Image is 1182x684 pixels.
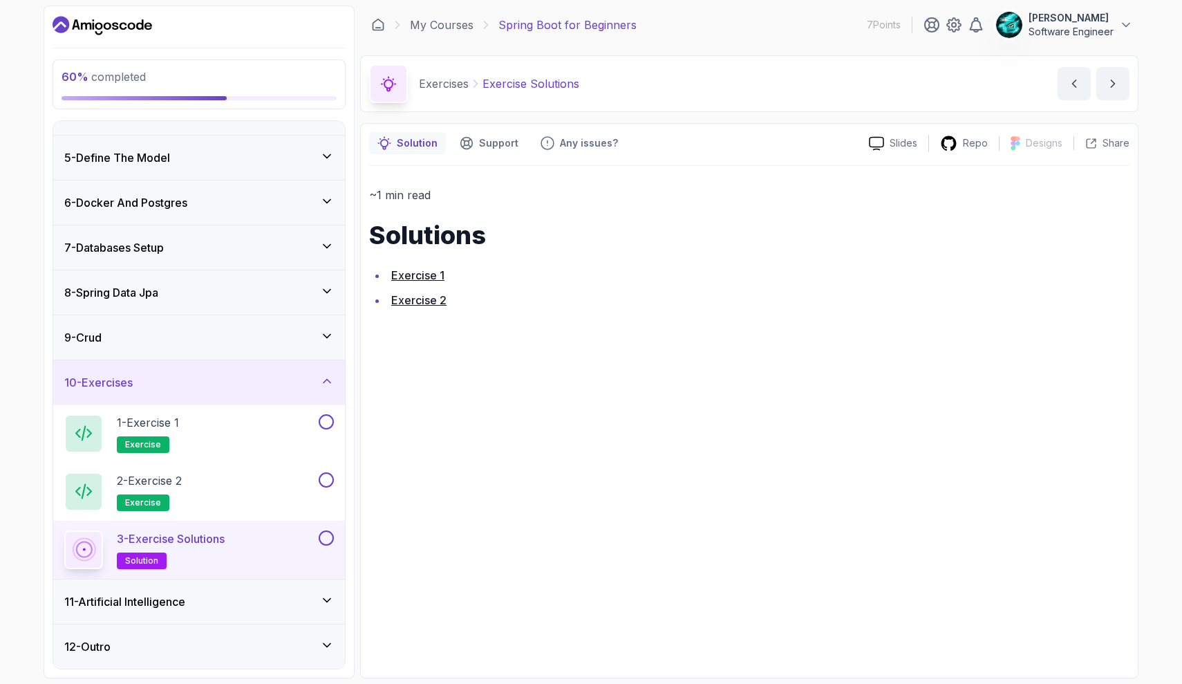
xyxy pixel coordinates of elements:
[369,221,1129,249] h1: Solutions
[64,284,158,301] h3: 8 - Spring Data Jpa
[62,70,146,84] span: completed
[117,530,225,547] p: 3 - Exercise Solutions
[53,181,345,225] button: 6-Docker And Postgres
[53,580,345,624] button: 11-Artificial Intelligence
[867,18,901,32] p: 7 Points
[53,15,152,37] a: Dashboard
[53,315,345,360] button: 9-Crud
[482,75,579,92] p: Exercise Solutions
[64,149,170,166] h3: 5 - Define The Model
[125,497,161,508] span: exercise
[1026,136,1062,150] p: Designs
[64,472,334,511] button: 2-Exercise 2exercise
[1029,11,1114,25] p: [PERSON_NAME]
[64,414,334,453] button: 1-Exercise 1exercise
[1058,67,1091,100] button: previous content
[64,239,164,256] h3: 7 - Databases Setup
[532,132,626,154] button: Feedback button
[53,225,345,270] button: 7-Databases Setup
[419,75,469,92] p: Exercises
[371,18,385,32] a: Dashboard
[62,70,88,84] span: 60 %
[451,132,527,154] button: Support button
[64,593,185,610] h3: 11 - Artificial Intelligence
[929,135,999,152] a: Repo
[64,194,187,211] h3: 6 - Docker And Postgres
[963,136,988,150] p: Repo
[1073,136,1129,150] button: Share
[125,439,161,450] span: exercise
[64,638,111,655] h3: 12 - Outro
[890,136,917,150] p: Slides
[560,136,618,150] p: Any issues?
[53,270,345,315] button: 8-Spring Data Jpa
[125,555,158,566] span: solution
[391,293,447,307] a: Exercise 2
[369,132,446,154] button: notes button
[479,136,518,150] p: Support
[397,136,438,150] p: Solution
[64,329,102,346] h3: 9 - Crud
[53,136,345,180] button: 5-Define The Model
[996,12,1022,38] img: user profile image
[64,530,334,569] button: 3-Exercise Solutionssolution
[995,11,1133,39] button: user profile image[PERSON_NAME]Software Engineer
[117,414,179,431] p: 1 - Exercise 1
[391,268,444,282] a: Exercise 1
[1103,136,1129,150] p: Share
[1096,67,1129,100] button: next content
[64,374,133,391] h3: 10 - Exercises
[53,360,345,405] button: 10-Exercises
[369,185,1129,205] p: ~1 min read
[117,472,182,489] p: 2 - Exercise 2
[858,136,928,151] a: Slides
[1029,25,1114,39] p: Software Engineer
[53,625,345,669] button: 12-Outro
[498,17,637,33] p: Spring Boot for Beginners
[410,17,473,33] a: My Courses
